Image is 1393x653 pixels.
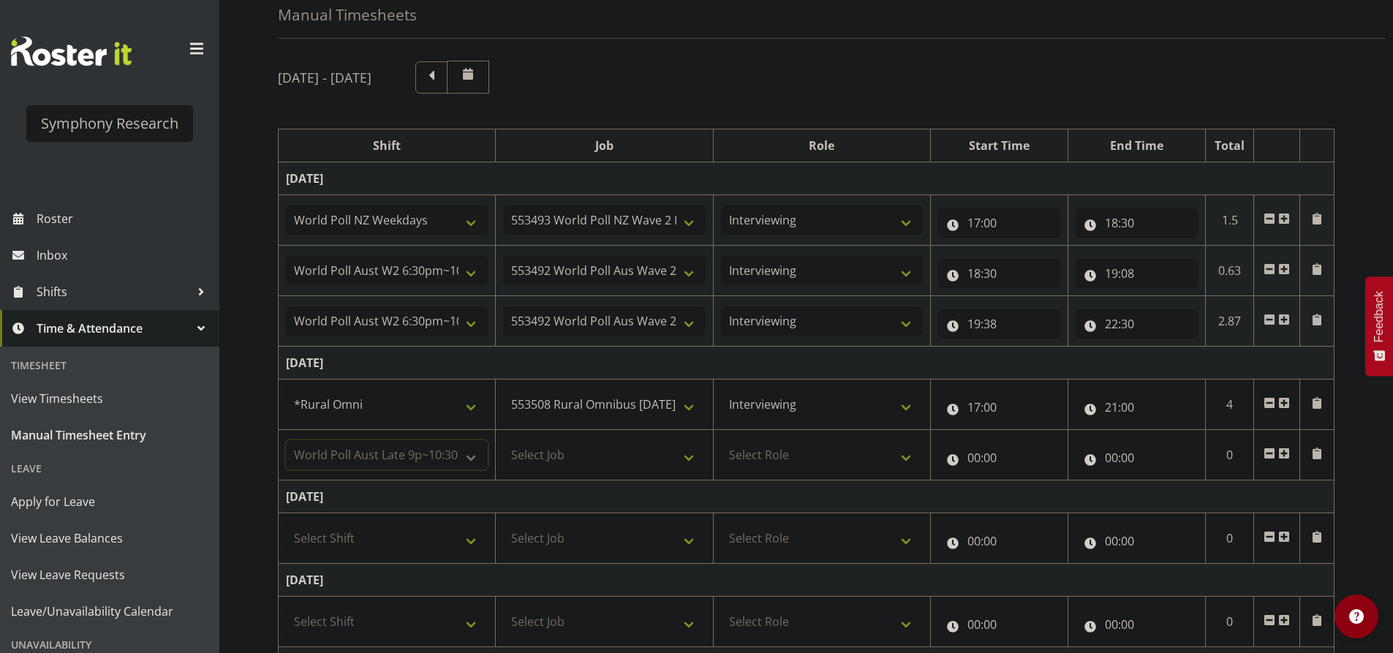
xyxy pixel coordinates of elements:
[37,208,212,230] span: Roster
[1205,246,1254,296] td: 0.63
[1076,309,1198,339] input: Click to select...
[11,424,208,446] span: Manual Timesheet Entry
[1205,195,1254,246] td: 1.5
[11,37,132,66] img: Rosterit website logo
[286,137,488,154] div: Shift
[938,393,1060,422] input: Click to select...
[938,208,1060,238] input: Click to select...
[4,453,216,483] div: Leave
[279,564,1335,597] td: [DATE]
[41,113,178,135] div: Symphony Research
[11,600,208,622] span: Leave/Unavailability Calendar
[938,526,1060,556] input: Click to select...
[938,259,1060,288] input: Click to select...
[4,380,216,417] a: View Timesheets
[938,443,1060,472] input: Click to select...
[938,610,1060,639] input: Click to select...
[4,417,216,453] a: Manual Timesheet Entry
[279,480,1335,513] td: [DATE]
[279,162,1335,195] td: [DATE]
[1205,513,1254,564] td: 0
[1076,526,1198,556] input: Click to select...
[4,483,216,520] a: Apply for Leave
[37,281,190,303] span: Shifts
[721,137,923,154] div: Role
[1205,296,1254,347] td: 2.87
[1076,610,1198,639] input: Click to select...
[1205,597,1254,647] td: 0
[938,137,1060,154] div: Start Time
[1076,443,1198,472] input: Click to select...
[279,347,1335,380] td: [DATE]
[278,7,417,23] h4: Manual Timesheets
[1076,208,1198,238] input: Click to select...
[37,244,212,266] span: Inbox
[1373,291,1386,342] span: Feedback
[4,520,216,556] a: View Leave Balances
[278,69,371,86] h5: [DATE] - [DATE]
[938,309,1060,339] input: Click to select...
[4,593,216,630] a: Leave/Unavailability Calendar
[4,350,216,380] div: Timesheet
[503,137,705,154] div: Job
[1205,380,1254,430] td: 4
[11,564,208,586] span: View Leave Requests
[1349,609,1364,624] img: help-xxl-2.png
[1205,430,1254,480] td: 0
[11,491,208,513] span: Apply for Leave
[37,317,190,339] span: Time & Attendance
[4,556,216,593] a: View Leave Requests
[11,388,208,409] span: View Timesheets
[1076,393,1198,422] input: Click to select...
[1365,276,1393,376] button: Feedback - Show survey
[1076,259,1198,288] input: Click to select...
[1213,137,1247,154] div: Total
[11,527,208,549] span: View Leave Balances
[1076,137,1198,154] div: End Time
